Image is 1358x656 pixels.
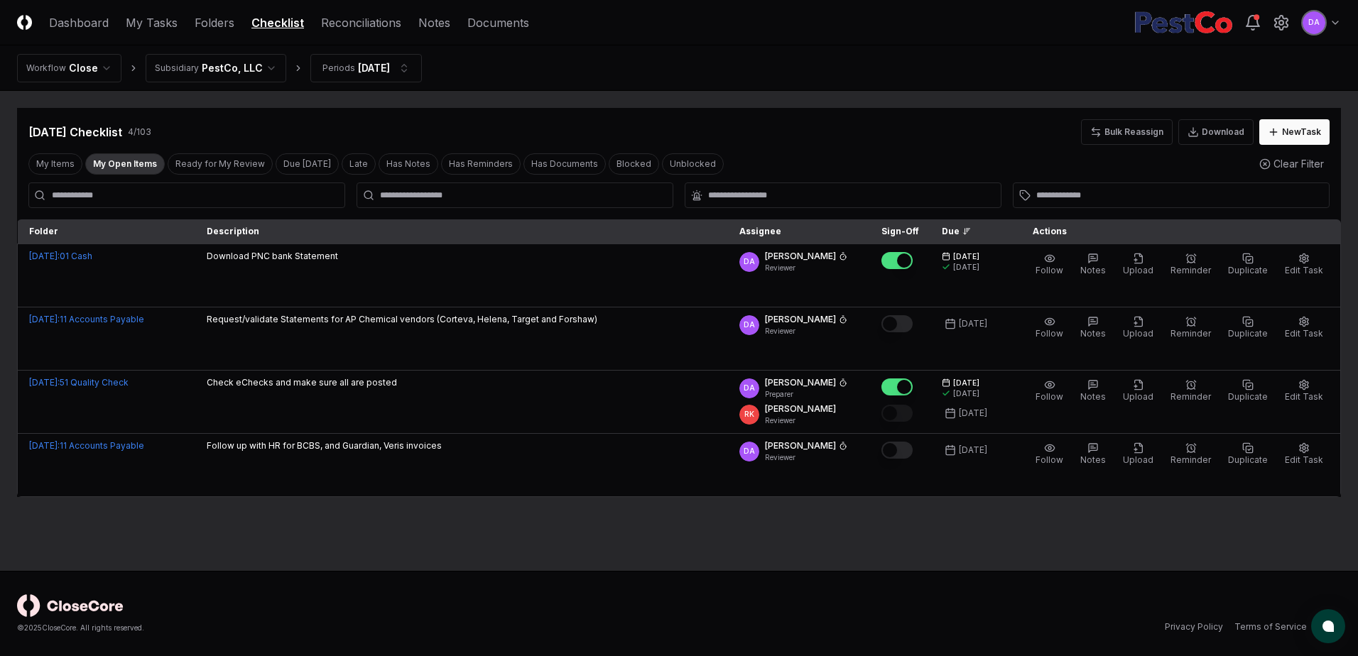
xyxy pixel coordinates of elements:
[1234,621,1307,633] a: Terms of Service
[1259,119,1330,145] button: NewTask
[441,153,521,175] button: Has Reminders
[765,326,847,337] p: Reviewer
[1168,376,1214,406] button: Reminder
[1282,126,1321,138] div: New Task
[1077,439,1109,469] button: Notes
[1301,10,1327,35] button: DA
[1228,265,1268,275] span: Duplicate
[1168,439,1214,469] button: Reminder
[1036,454,1063,465] span: Follow
[29,377,60,388] span: [DATE] :
[207,250,338,263] p: Download PNC bank Statement
[1077,376,1109,406] button: Notes
[1285,265,1323,275] span: Edit Task
[467,14,529,31] a: Documents
[17,54,422,82] nav: breadcrumb
[195,14,234,31] a: Folders
[1285,328,1323,339] span: Edit Task
[765,389,847,400] p: Preparer
[1080,454,1106,465] span: Notes
[765,439,836,452] p: [PERSON_NAME]
[744,256,755,267] span: DA
[523,153,606,175] button: Has Documents
[1285,391,1323,402] span: Edit Task
[1077,313,1109,343] button: Notes
[1282,313,1326,343] button: Edit Task
[29,377,129,388] a: [DATE]:51 Quality Check
[953,378,979,388] span: [DATE]
[959,407,987,420] div: [DATE]
[1225,376,1271,406] button: Duplicate
[959,444,987,457] div: [DATE]
[1228,454,1268,465] span: Duplicate
[959,317,987,330] div: [DATE]
[1228,328,1268,339] span: Duplicate
[1228,391,1268,402] span: Duplicate
[953,262,979,273] div: [DATE]
[881,315,913,332] button: Mark complete
[1036,391,1063,402] span: Follow
[358,60,390,75] div: [DATE]
[1225,439,1271,469] button: Duplicate
[207,439,442,452] p: Follow up with HR for BCBS, and Guardian, Veris invoices
[418,14,450,31] a: Notes
[322,62,355,75] div: Periods
[953,388,979,399] div: [DATE]
[128,126,151,138] div: 4 / 103
[765,313,836,326] p: [PERSON_NAME]
[1123,454,1153,465] span: Upload
[1120,376,1156,406] button: Upload
[310,54,422,82] button: Periods[DATE]
[881,405,913,422] button: Mark complete
[765,403,836,415] p: [PERSON_NAME]
[1123,391,1153,402] span: Upload
[276,153,339,175] button: Due Today
[1120,250,1156,280] button: Upload
[1282,439,1326,469] button: Edit Task
[728,219,870,244] th: Assignee
[1080,265,1106,275] span: Notes
[765,376,836,389] p: [PERSON_NAME]
[870,219,930,244] th: Sign-Off
[765,263,847,273] p: Reviewer
[168,153,273,175] button: Ready for My Review
[1080,391,1106,402] span: Notes
[1170,391,1211,402] span: Reminder
[1282,250,1326,280] button: Edit Task
[1123,265,1153,275] span: Upload
[1081,119,1173,145] button: Bulk Reassign
[379,153,438,175] button: Has Notes
[28,124,122,141] div: [DATE] Checklist
[251,14,304,31] a: Checklist
[29,440,144,451] a: [DATE]:11 Accounts Payable
[765,452,847,463] p: Reviewer
[85,153,165,175] button: My Open Items
[1168,313,1214,343] button: Reminder
[1170,328,1211,339] span: Reminder
[1170,454,1211,465] span: Reminder
[1077,250,1109,280] button: Notes
[942,225,999,238] div: Due
[207,376,397,389] p: Check eChecks and make sure all are posted
[953,251,979,262] span: [DATE]
[195,219,728,244] th: Description
[49,14,109,31] a: Dashboard
[1282,376,1326,406] button: Edit Task
[744,319,755,330] span: DA
[28,153,82,175] button: My Items
[1225,250,1271,280] button: Duplicate
[17,594,124,617] img: logo
[881,442,913,459] button: Mark complete
[29,251,92,261] a: [DATE]:01 Cash
[662,153,724,175] button: Unblocked
[321,14,401,31] a: Reconciliations
[29,440,60,451] span: [DATE] :
[1165,621,1223,633] a: Privacy Policy
[126,14,178,31] a: My Tasks
[881,252,913,269] button: Mark complete
[1036,265,1063,275] span: Follow
[765,415,836,426] p: Reviewer
[18,219,196,244] th: Folder
[1033,313,1066,343] button: Follow
[1134,11,1233,34] img: PestCo logo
